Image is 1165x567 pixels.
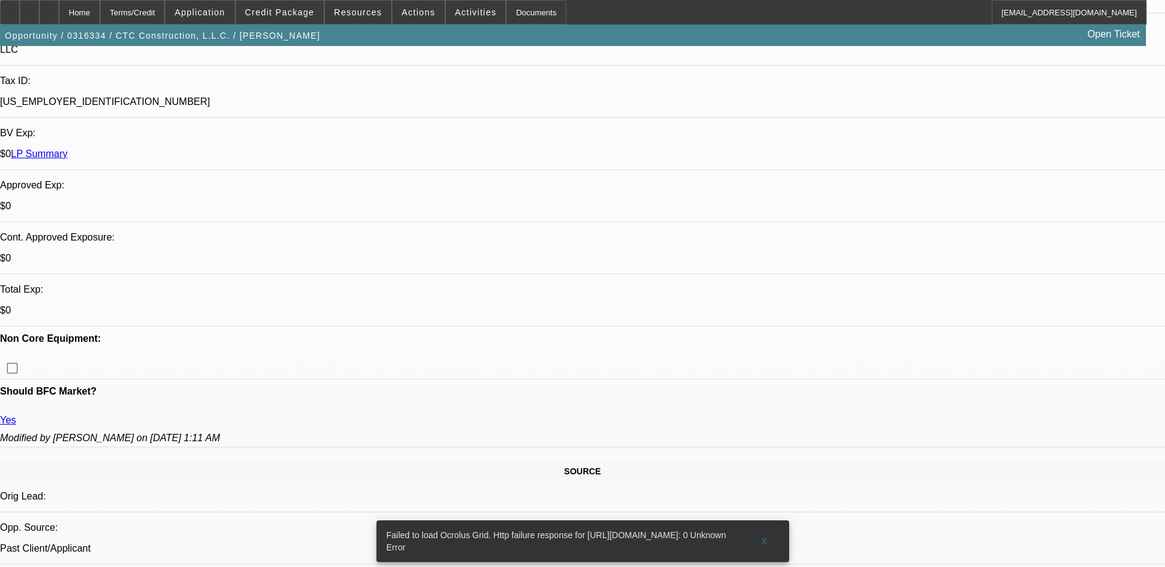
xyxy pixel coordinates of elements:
button: Credit Package [236,1,324,24]
button: Application [165,1,234,24]
div: Failed to load Ocrolus Grid. Http failure response for [URL][DOMAIN_NAME]: 0 Unknown Error [376,520,745,562]
button: X [745,530,784,552]
span: Actions [402,7,435,17]
button: Activities [446,1,506,24]
button: Resources [325,1,391,24]
span: SOURCE [564,466,601,476]
span: X [761,536,768,546]
span: Credit Package [245,7,314,17]
button: Actions [392,1,445,24]
span: Resources [334,7,382,17]
a: Open Ticket [1083,24,1145,45]
span: Activities [455,7,497,17]
span: Opportunity / 0316334 / CTC Construction, L.L.C. / [PERSON_NAME] [5,31,320,40]
a: LP Summary [11,148,68,159]
span: Application [174,7,225,17]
